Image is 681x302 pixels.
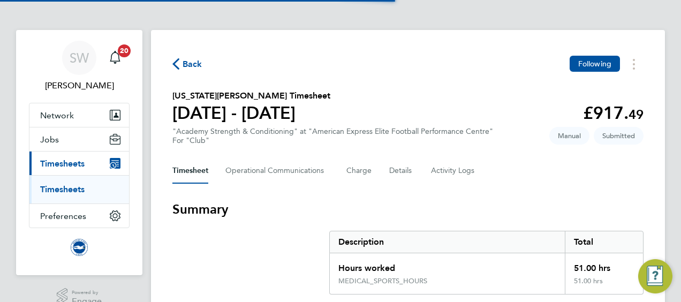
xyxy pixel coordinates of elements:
[638,259,672,293] button: Engage Resource Center
[172,201,644,218] h3: Summary
[565,231,643,253] div: Total
[431,158,476,184] button: Activity Logs
[594,127,644,145] span: This timesheet is Submitted.
[29,79,130,92] span: Stuart Williams
[29,103,129,127] button: Network
[549,127,589,145] span: This timesheet was manually created.
[330,253,565,277] div: Hours worked
[183,58,202,71] span: Back
[565,277,643,294] div: 51.00 hrs
[29,41,130,92] a: SW[PERSON_NAME]
[389,158,414,184] button: Details
[172,102,330,124] h1: [DATE] - [DATE]
[29,204,129,228] button: Preferences
[118,44,131,57] span: 20
[71,239,88,256] img: brightonandhovealbion-logo-retina.png
[72,288,102,297] span: Powered by
[40,134,59,145] span: Jobs
[583,103,644,123] app-decimal: £917.
[172,158,208,184] button: Timesheet
[565,253,643,277] div: 51.00 hrs
[29,239,130,256] a: Go to home page
[329,231,644,295] div: Summary
[40,110,74,120] span: Network
[70,51,89,65] span: SW
[330,231,565,253] div: Description
[104,41,126,75] a: 20
[40,211,86,221] span: Preferences
[172,127,493,145] div: "Academy Strength & Conditioning" at "American Express Elite Football Performance Centre"
[578,59,611,69] span: Following
[346,158,372,184] button: Charge
[570,56,620,72] button: Following
[629,107,644,122] span: 49
[172,136,493,145] div: For "Club"
[29,152,129,175] button: Timesheets
[172,57,202,71] button: Back
[40,158,85,169] span: Timesheets
[16,30,142,275] nav: Main navigation
[624,56,644,72] button: Timesheets Menu
[338,277,427,285] div: MEDICAL_SPORTS_HOURS
[29,127,129,151] button: Jobs
[172,89,330,102] h2: [US_STATE][PERSON_NAME] Timesheet
[40,184,85,194] a: Timesheets
[225,158,329,184] button: Operational Communications
[29,175,129,203] div: Timesheets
